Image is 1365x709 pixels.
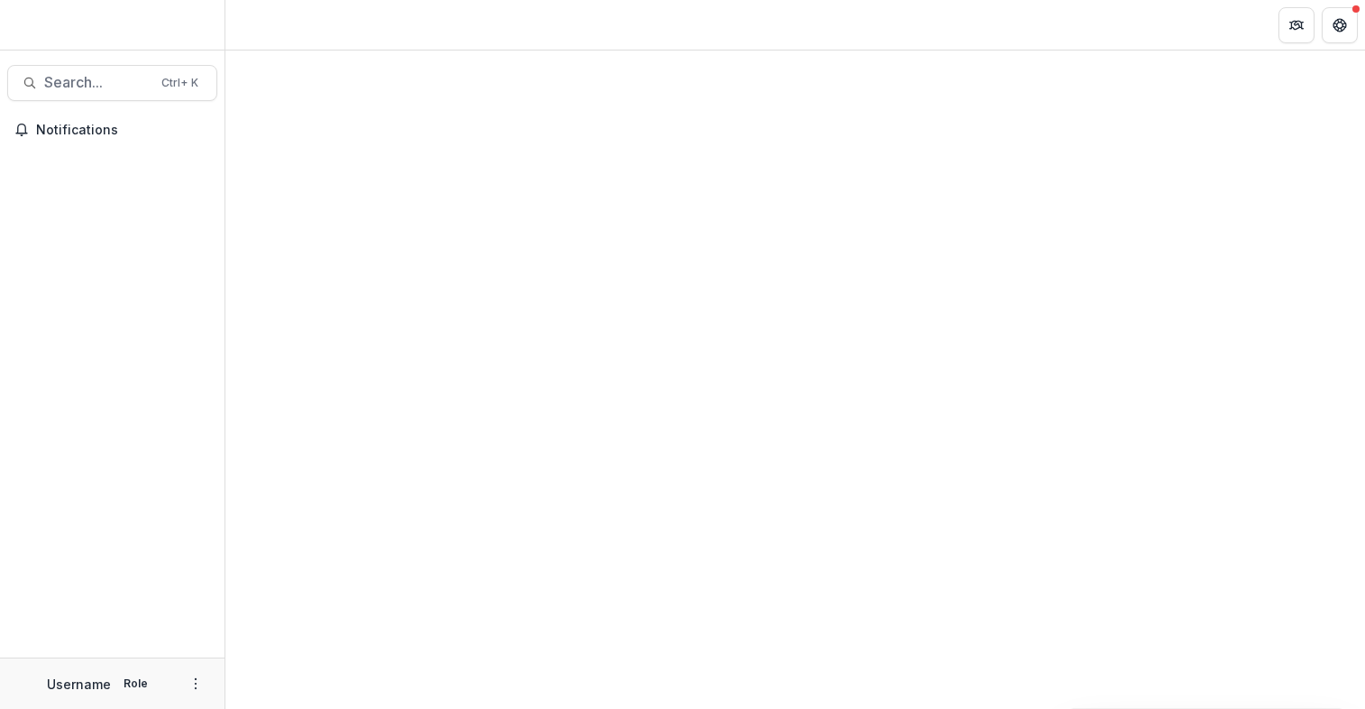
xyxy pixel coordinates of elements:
button: Partners [1278,7,1315,43]
button: Notifications [7,115,217,144]
button: Search... [7,65,217,101]
div: Ctrl + K [158,73,202,93]
span: Search... [44,74,151,91]
p: Role [118,676,153,692]
button: Get Help [1322,7,1358,43]
span: Notifications [36,123,210,138]
button: More [185,673,206,695]
p: Username [47,675,111,694]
